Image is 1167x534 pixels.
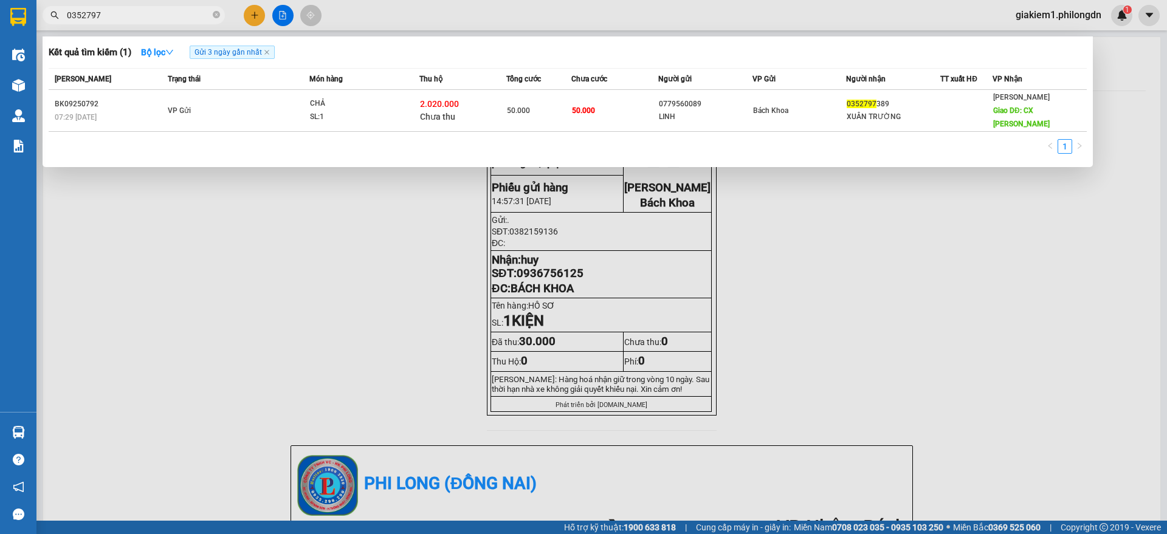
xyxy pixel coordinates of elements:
[847,98,940,111] div: 389
[116,39,201,54] div: huy
[50,11,59,19] span: search
[10,10,108,38] div: [PERSON_NAME]
[1047,142,1054,149] span: left
[571,75,607,83] span: Chưa cước
[116,12,145,24] span: Nhận:
[1043,139,1058,154] li: Previous Page
[12,426,25,439] img: warehouse-icon
[12,140,25,152] img: solution-icon
[506,75,541,83] span: Tổng cước
[10,38,108,52] div: .
[420,112,455,122] span: Chưa thu
[168,106,191,115] span: VP Gửi
[12,79,25,92] img: warehouse-icon
[507,106,530,115] span: 50.000
[55,113,97,122] span: 07:29 [DATE]
[309,75,343,83] span: Món hàng
[659,98,752,111] div: 0779560089
[420,99,459,109] span: 2.020.000
[213,11,220,18] span: close-circle
[10,8,26,26] img: logo-vxr
[753,106,788,115] span: Bách Khoa
[1058,139,1072,154] li: 1
[1043,139,1058,154] button: left
[10,52,108,69] div: 0382159136
[572,106,595,115] span: 50.000
[12,49,25,61] img: warehouse-icon
[67,9,210,22] input: Tìm tên, số ĐT hoặc mã đơn
[131,43,184,62] button: Bộ lọcdown
[116,54,201,71] div: 0936756125
[165,48,174,56] span: down
[190,46,275,59] span: Gửi 3 ngày gần nhất
[12,109,25,122] img: warehouse-icon
[264,49,270,55] span: close
[1058,140,1072,153] a: 1
[419,75,442,83] span: Thu hộ
[1076,142,1083,149] span: right
[141,47,174,57] strong: Bộ lọc
[1072,139,1087,154] button: right
[213,10,220,21] span: close-circle
[846,75,886,83] span: Người nhận
[940,75,977,83] span: TT xuất HĐ
[116,10,201,39] div: Bách Khoa
[993,93,1050,101] span: [PERSON_NAME]
[658,75,692,83] span: Người gửi
[55,98,164,111] div: BK09250792
[847,111,940,123] div: XUÂN TRƯỜNG
[847,100,876,108] span: 0352797
[49,46,131,59] h3: Kết quả tìm kiếm ( 1 )
[116,78,134,91] span: DĐ:
[13,454,24,465] span: question-circle
[993,106,1050,128] span: Giao DĐ: CX [PERSON_NAME]
[13,508,24,520] span: message
[168,75,201,83] span: Trạng thái
[310,111,401,124] div: SL: 1
[10,10,29,23] span: Gửi:
[55,75,111,83] span: [PERSON_NAME]
[13,481,24,493] span: notification
[659,111,752,123] div: LINH
[310,97,401,111] div: CHẢ
[1072,139,1087,154] li: Next Page
[752,75,776,83] span: VP Gửi
[116,71,182,114] span: BÁCH KHOA
[993,75,1022,83] span: VP Nhận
